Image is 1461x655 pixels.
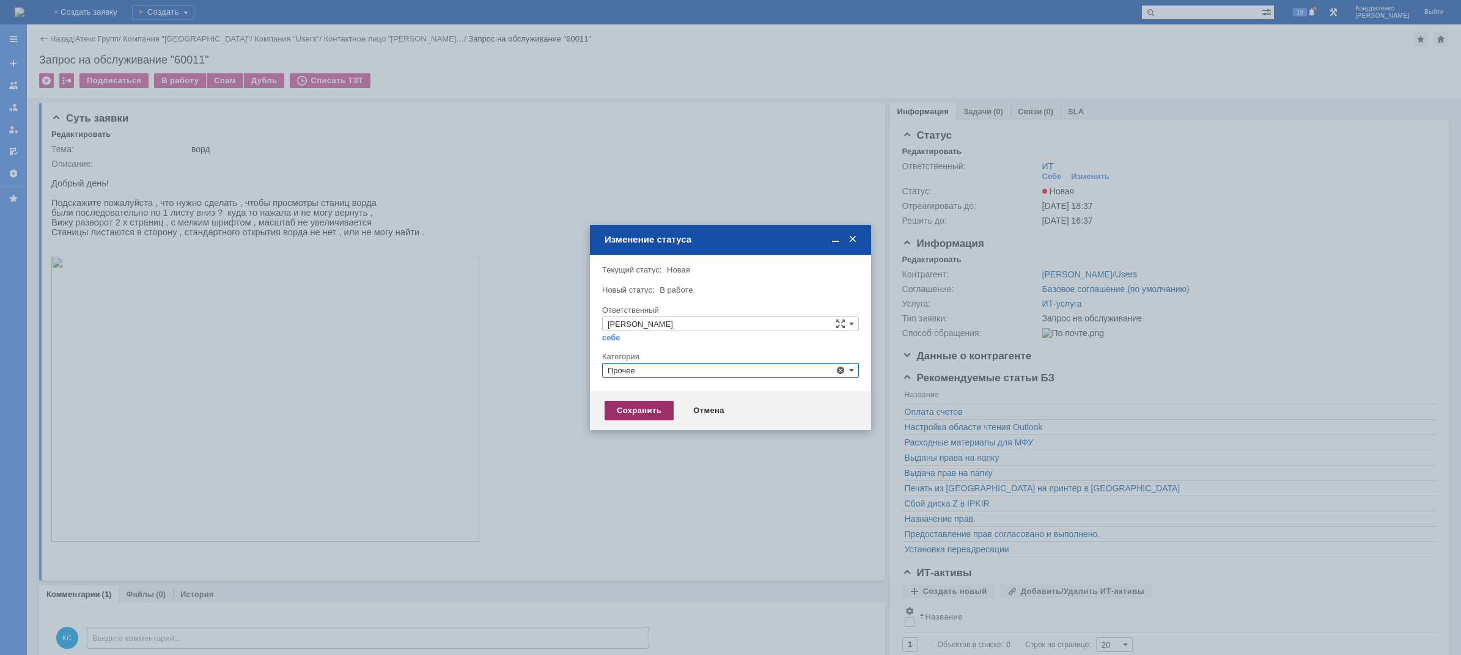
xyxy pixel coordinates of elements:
[836,365,845,375] span: Удалить
[667,265,690,274] span: Новая
[602,306,856,314] div: Ответственный
[602,285,655,295] label: Новый статус:
[847,234,859,245] span: Закрыть
[602,353,856,360] div: Категория
[836,319,845,329] span: Сложная форма
[602,333,620,343] a: себе
[602,265,661,274] label: Текущий статус:
[605,234,859,245] div: Изменение статуса
[830,234,842,245] span: Свернуть (Ctrl + M)
[660,285,693,295] span: В работе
